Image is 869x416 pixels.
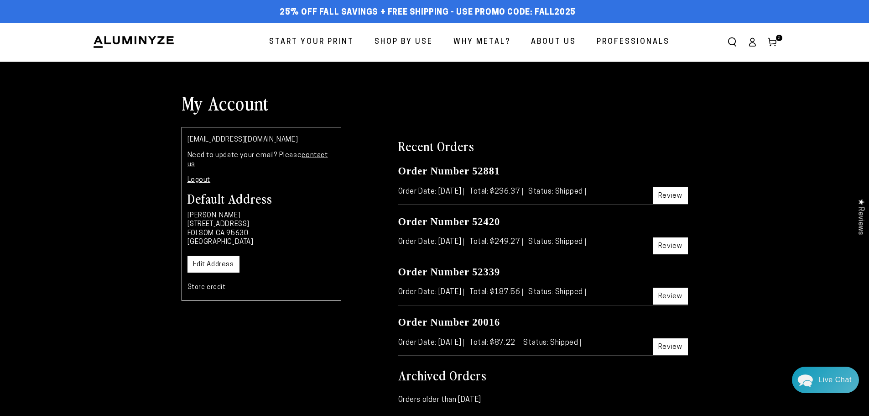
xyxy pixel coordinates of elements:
img: Helga [104,14,128,37]
a: Logout [187,177,211,184]
span: Total: $249.27 [469,238,523,246]
a: Review [653,187,688,204]
h2: Recent Orders [398,137,688,154]
span: Why Metal? [453,36,510,49]
a: Store credit [187,284,226,291]
a: Review [653,338,688,355]
span: Total: $236.37 [469,188,523,195]
a: Professionals [590,30,676,54]
a: Review [653,288,688,305]
span: 2 [778,35,781,41]
span: Order Date: [DATE] [398,339,464,347]
a: Order Number 20016 [398,316,500,328]
summary: Search our site [722,32,742,52]
span: Re:amaze [98,259,123,268]
span: Total: $87.22 [469,339,518,347]
a: Review [653,237,688,254]
span: Status: Shipped [528,188,586,195]
div: Contact Us Directly [818,367,852,393]
span: Professionals [597,36,670,49]
a: contact us [187,152,328,168]
img: Aluminyze [93,35,175,49]
h2: Archived Orders [398,367,688,383]
span: Order Date: [DATE] [398,289,464,296]
p: Need to update your email? Please [187,151,335,169]
a: Order Number 52881 [398,165,500,177]
span: Shop By Use [375,36,433,49]
a: Send a Message [62,275,133,290]
span: Status: Shipped [528,238,586,246]
p: Orders older than [DATE] [398,394,688,407]
a: Start Your Print [262,30,361,54]
span: Order Date: [DATE] [398,238,464,246]
img: Marie J [66,14,90,37]
a: About Us [524,30,583,54]
p: [PERSON_NAME] [STREET_ADDRESS] FOLSOM CA 95630 [GEOGRAPHIC_DATA] [187,211,335,247]
span: 25% off FALL Savings + Free Shipping - Use Promo Code: FALL2025 [280,8,576,18]
h3: Default Address [187,192,335,205]
a: Order Number 52420 [398,216,500,227]
span: Start Your Print [269,36,354,49]
a: Shop By Use [368,30,440,54]
a: Edit Address [187,256,239,273]
span: Status: Shipped [528,289,586,296]
span: We run on [70,261,123,267]
a: Why Metal? [447,30,517,54]
img: John [85,14,109,37]
span: Total: $187.56 [469,289,523,296]
p: [EMAIL_ADDRESS][DOMAIN_NAME] [187,136,335,145]
span: About Us [531,36,576,49]
h1: My Account [182,91,688,115]
div: Chat widget toggle [792,367,859,393]
span: Status: Shipped [523,339,581,347]
div: Click to open Judge.me floating reviews tab [852,191,869,242]
span: Order Date: [DATE] [398,188,464,195]
div: We usually reply in a few hours. [13,42,181,50]
a: Order Number 52339 [398,266,500,278]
